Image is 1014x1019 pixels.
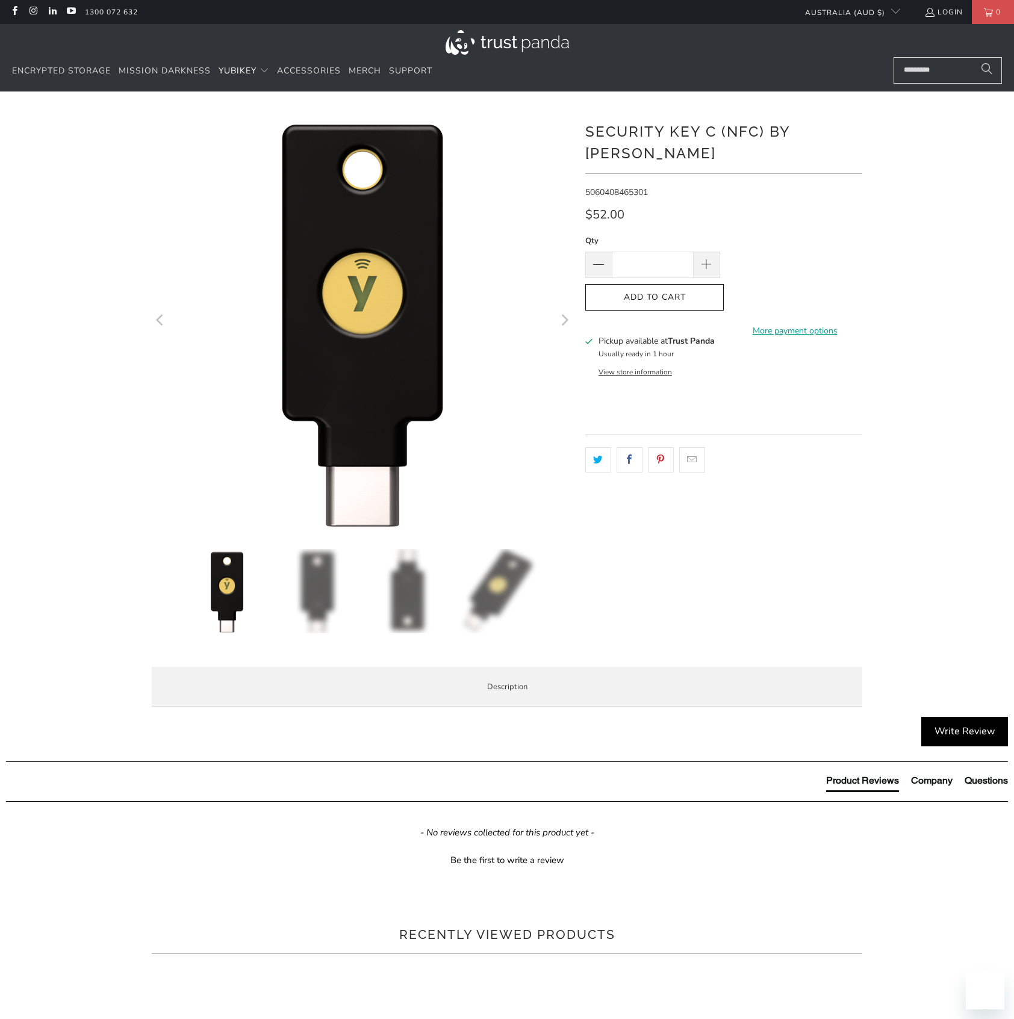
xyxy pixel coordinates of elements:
img: Security Key C (NFC) by Yubico - Trust Panda [275,549,359,633]
span: Merch [349,65,381,76]
a: Merch [349,57,381,85]
a: Trust Panda Australia on YouTube [66,7,76,17]
label: Qty [585,234,720,247]
button: View store information [599,367,672,377]
div: Questions [965,774,1008,787]
span: YubiKey [219,65,257,76]
img: Security Key C (NFC) by Yubico - Trust Panda [456,549,540,633]
label: Description [152,667,862,707]
span: Add to Cart [598,293,711,303]
span: Mission Darkness [119,65,211,76]
img: Trust Panda Australia [446,30,569,55]
h3: Pickup available at [599,335,715,347]
a: Accessories [277,57,341,85]
div: Be the first to write a review [6,851,1008,867]
div: Be the first to write a review [450,854,564,867]
a: Trust Panda Australia on LinkedIn [47,7,57,17]
a: Trust Panda Australia on Facebook [9,7,19,17]
a: Login [924,5,963,19]
button: Next [555,110,574,531]
span: $52.00 [585,206,624,223]
div: Company [911,774,953,787]
h1: Security Key C (NFC) by [PERSON_NAME] [585,119,862,164]
span: Support [389,65,432,76]
button: Previous [151,110,170,531]
div: Write Review [921,717,1008,747]
span: Encrypted Storage [12,65,111,76]
b: Trust Panda [668,335,715,347]
h2: Recently viewed products [152,925,862,944]
a: More payment options [727,324,862,338]
iframe: Button to launch messaging window [966,971,1004,1009]
a: Trust Panda Australia on Instagram [28,7,38,17]
a: Share this on Twitter [585,447,611,472]
button: Search [972,57,1002,84]
a: Email this to a friend [679,447,705,472]
a: Security Key C (NFC) by Yubico - Trust Panda [152,110,573,531]
div: Reviews Tabs [826,774,1008,798]
button: Add to Cart [585,284,724,311]
img: Security Key C (NFC) by Yubico - Trust Panda [185,549,269,633]
a: Encrypted Storage [12,57,111,85]
em: - No reviews collected for this product yet - [420,826,594,839]
a: 1300 072 632 [85,5,138,19]
img: Security Key C (NFC) by Yubico - Trust Panda [365,549,450,633]
span: 5060408465301 [585,187,648,198]
nav: Translation missing: en.navigation.header.main_nav [12,57,432,85]
span: Accessories [277,65,341,76]
summary: YubiKey [219,57,269,85]
small: Usually ready in 1 hour [599,349,674,359]
a: Share this on Facebook [617,447,642,472]
a: Mission Darkness [119,57,211,85]
input: Search... [894,57,1002,84]
a: Support [389,57,432,85]
a: Share this on Pinterest [648,447,674,472]
div: Product Reviews [826,774,899,787]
